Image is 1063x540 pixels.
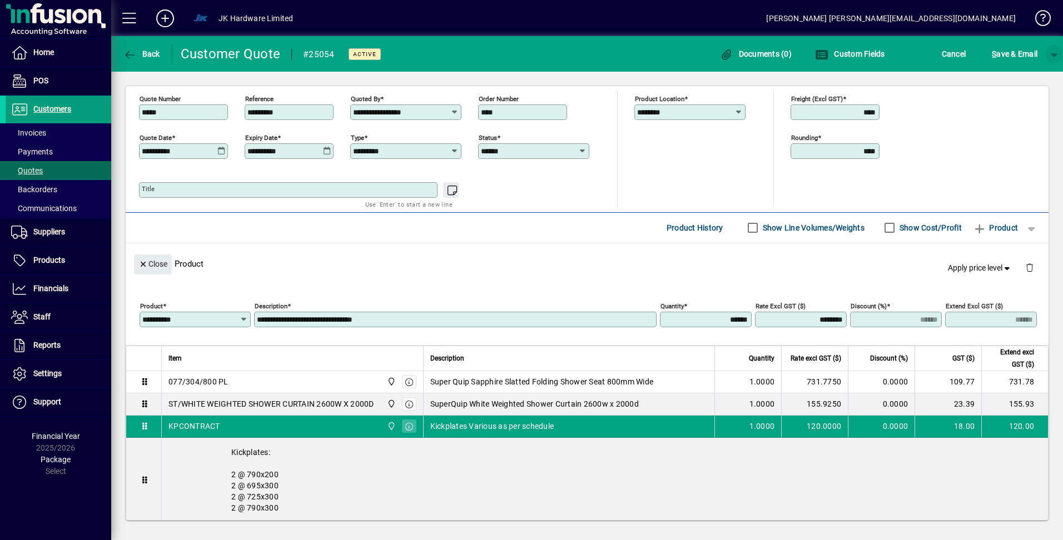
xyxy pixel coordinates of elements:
[353,51,376,58] span: Active
[992,45,1037,63] span: ave & Email
[6,123,111,142] a: Invoices
[981,371,1048,393] td: 731.78
[6,67,111,95] a: POS
[140,94,181,102] mat-label: Quote number
[952,352,975,364] span: GST ($)
[791,352,841,364] span: Rate excl GST ($)
[255,302,287,309] mat-label: Description
[756,302,806,309] mat-label: Rate excl GST ($)
[351,133,364,141] mat-label: Type
[134,254,172,274] button: Close
[430,352,464,364] span: Description
[761,222,865,233] label: Show Line Volumes/Weights
[981,416,1048,438] td: 120.00
[848,416,915,438] td: 0.0000
[33,369,62,378] span: Settings
[946,302,1003,309] mat-label: Extend excl GST ($)
[6,247,111,274] a: Products
[11,128,46,137] span: Invoices
[11,166,43,175] span: Quotes
[973,219,1018,237] span: Product
[147,8,183,28] button: Add
[1027,2,1049,38] a: Knowledge Base
[138,255,167,273] span: Close
[749,398,775,409] span: 1.0000
[815,49,885,58] span: Custom Fields
[140,133,172,141] mat-label: Quote date
[168,421,220,432] div: KPCONTRACT
[992,49,996,58] span: S
[33,341,61,349] span: Reports
[384,420,397,432] span: Auckland
[430,421,554,432] span: Kickplates Various as per schedule
[989,346,1034,371] span: Extend excl GST ($)
[667,219,723,237] span: Product History
[915,371,981,393] td: 109.77
[142,185,155,193] mat-label: Title
[11,147,53,156] span: Payments
[897,222,962,233] label: Show Cost/Profit
[948,262,1012,274] span: Apply price level
[351,94,380,102] mat-label: Quoted by
[479,94,519,102] mat-label: Order number
[1016,262,1043,272] app-page-header-button: Delete
[11,204,77,213] span: Communications
[33,284,68,293] span: Financials
[812,44,888,64] button: Custom Fields
[662,218,728,238] button: Product History
[791,94,843,102] mat-label: Freight (excl GST)
[943,258,1017,278] button: Apply price level
[162,438,1048,522] div: Kickplates: 2 @ 790x200 2 @ 695x300 2 @ 725x300 2 @ 790x300
[981,393,1048,416] td: 155.93
[430,376,654,387] span: Super Quip Sapphire Slatted Folding Shower Seat 800mm Wide
[848,393,915,416] td: 0.0000
[870,352,908,364] span: Discount (%)
[183,8,218,28] button: Profile
[126,243,1049,284] div: Product
[11,185,57,194] span: Backorders
[245,94,274,102] mat-label: Reference
[33,397,61,406] span: Support
[33,227,65,236] span: Suppliers
[788,398,841,409] div: 155.9250
[120,44,163,64] button: Back
[479,133,497,141] mat-label: Status
[168,398,374,409] div: ST/WHITE WEIGHTED SHOWER CURTAIN 2600W X 2000D
[33,256,65,264] span: Products
[6,275,111,303] a: Financials
[6,303,111,331] a: Staff
[140,302,163,309] mat-label: Product
[749,421,775,432] span: 1.0000
[6,332,111,359] a: Reports
[384,376,397,388] span: Auckland
[915,416,981,438] td: 18.00
[168,376,229,387] div: 077/304/800 PL
[851,302,887,309] mat-label: Discount (%)
[6,161,111,180] a: Quotes
[749,376,775,387] span: 1.0000
[384,398,397,410] span: Auckland
[848,371,915,393] td: 0.0000
[766,9,1016,27] div: [PERSON_NAME] [PERSON_NAME][EMAIL_ADDRESS][DOMAIN_NAME]
[303,46,335,63] div: #25054
[32,432,80,441] span: Financial Year
[660,302,684,309] mat-label: Quantity
[635,94,684,102] mat-label: Product location
[967,218,1024,238] button: Product
[33,48,54,57] span: Home
[430,398,639,409] span: SuperQuip White Weighted Shower Curtain 2600w x 2000d
[788,376,841,387] div: 731.7750
[791,133,818,141] mat-label: Rounding
[111,44,172,64] app-page-header-button: Back
[1016,254,1043,281] button: Delete
[33,76,48,85] span: POS
[986,44,1043,64] button: Save & Email
[942,45,966,63] span: Cancel
[123,49,160,58] span: Back
[788,421,841,432] div: 120.0000
[939,44,969,64] button: Cancel
[749,352,774,364] span: Quantity
[719,49,792,58] span: Documents (0)
[6,39,111,67] a: Home
[6,388,111,416] a: Support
